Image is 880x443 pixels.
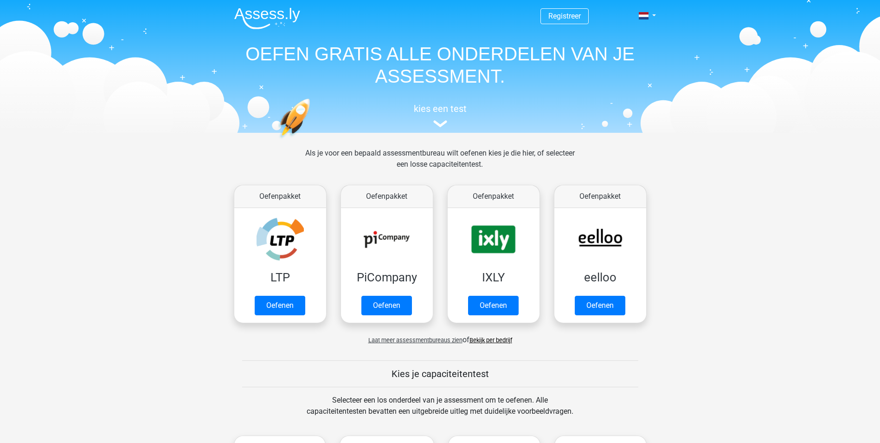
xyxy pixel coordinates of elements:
[227,103,654,128] a: kies een test
[468,296,519,315] a: Oefenen
[548,12,581,20] a: Registreer
[433,120,447,127] img: assessment
[255,296,305,315] a: Oefenen
[298,395,582,428] div: Selecteer een los onderdeel van je assessment om te oefenen. Alle capaciteitentesten bevatten een...
[227,327,654,345] div: of
[234,7,300,29] img: Assessly
[227,103,654,114] h5: kies een test
[469,337,512,344] a: Bekijk per bedrijf
[575,296,625,315] a: Oefenen
[368,337,462,344] span: Laat meer assessmentbureaus zien
[227,43,654,87] h1: OEFEN GRATIS ALLE ONDERDELEN VAN JE ASSESSMENT.
[278,98,346,182] img: oefenen
[298,148,582,181] div: Als je voor een bepaald assessmentbureau wilt oefenen kies je die hier, of selecteer een losse ca...
[242,368,638,379] h5: Kies je capaciteitentest
[361,296,412,315] a: Oefenen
